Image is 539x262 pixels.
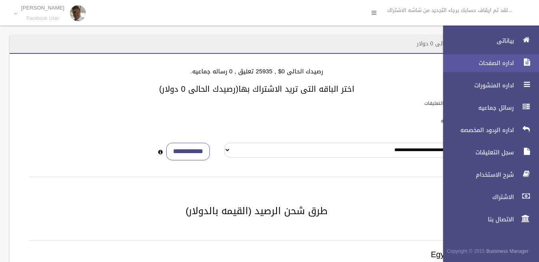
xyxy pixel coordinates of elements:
[436,211,539,228] a: الاتصال بنا
[19,85,494,93] h3: اختر الباقه التى تريد الاشتراك بها(رصيدك الحالى 0 دولار)
[436,144,539,161] a: سجل التعليقات
[436,54,539,72] a: اداره الصفحات
[436,37,516,45] span: بياناتى
[19,68,494,75] h4: رصيدك الحالى 0$ , 25935 تعليق , 0 رساله جماعيه.
[436,99,539,116] a: رسائل جماعيه
[436,126,516,134] span: اداره الردود المخصصه
[436,193,516,201] span: الاشتراك
[436,171,516,179] span: شرح الاستخدام
[19,206,494,216] h2: طرق شحن الرصيد (القيمه بالدولار)
[441,116,487,125] label: باقات الرسائل الجماعيه
[436,166,539,183] a: شرح الاستخدام
[407,36,504,51] header: الاشتراك - رصيدك الحالى 0 دولار
[447,247,485,256] span: Copyright © 2015
[436,215,516,223] span: الاتصال بنا
[436,81,516,89] span: اداره المنشورات
[29,250,485,259] h3: Egypt payment
[436,32,539,49] a: بياناتى
[436,148,516,156] span: سجل التعليقات
[424,99,487,108] label: باقات الرد الالى على التعليقات
[436,104,516,112] span: رسائل جماعيه
[436,121,539,139] a: اداره الردود المخصصه
[486,247,529,256] strong: Bussiness Manager
[436,59,516,67] span: اداره الصفحات
[436,188,539,206] a: الاشتراك
[21,16,64,22] small: Facebook User
[436,77,539,94] a: اداره المنشورات
[21,5,64,11] p: [PERSON_NAME]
